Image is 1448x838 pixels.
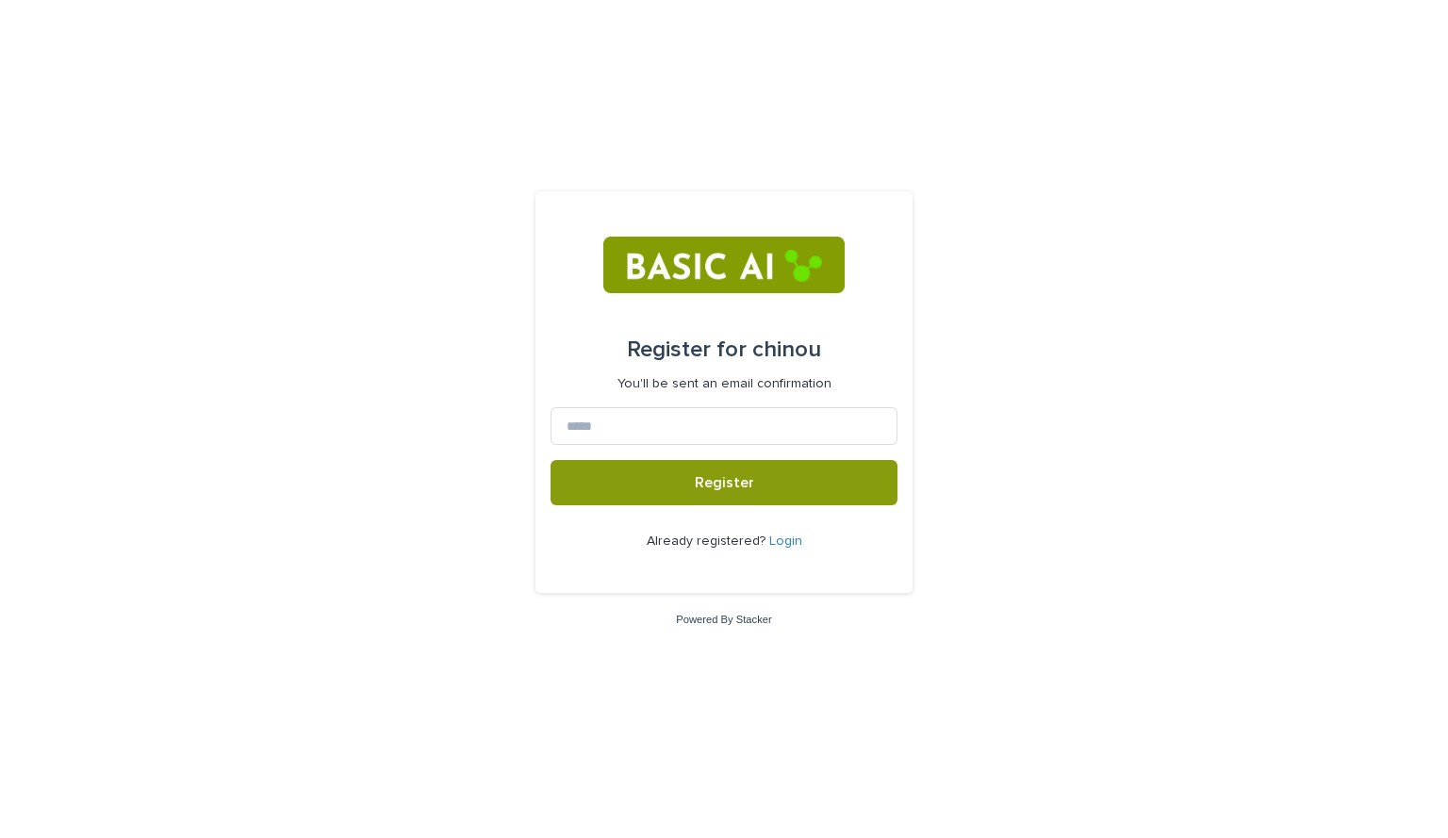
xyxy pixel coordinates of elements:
[617,376,831,392] p: You'll be sent an email confirmation
[695,475,754,490] span: Register
[676,614,771,625] a: Powered By Stacker
[627,323,821,376] div: chinou
[627,338,747,361] span: Register for
[551,460,897,505] button: Register
[769,534,802,548] a: Login
[647,534,769,548] span: Already registered?
[603,237,844,293] img: RtIB8pj2QQiOZo6waziI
